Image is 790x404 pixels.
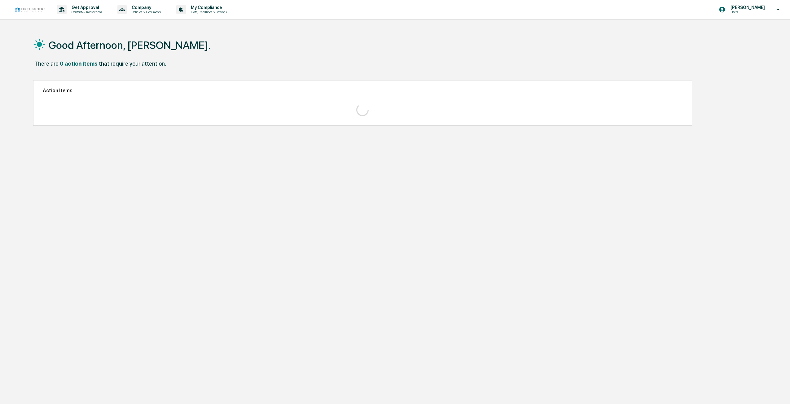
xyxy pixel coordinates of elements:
[15,7,45,13] img: logo
[186,5,230,10] p: My Compliance
[67,5,105,10] p: Get Approval
[726,5,768,10] p: [PERSON_NAME]
[67,10,105,14] p: Content & Transactions
[60,60,98,67] div: 0 action items
[43,88,683,93] h2: Action Items
[34,60,59,67] div: There are
[127,5,164,10] p: Company
[49,39,211,51] h1: Good Afternoon, [PERSON_NAME].
[99,60,166,67] div: that require your attention.
[726,10,768,14] p: Users
[186,10,230,14] p: Data, Deadlines & Settings
[127,10,164,14] p: Policies & Documents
